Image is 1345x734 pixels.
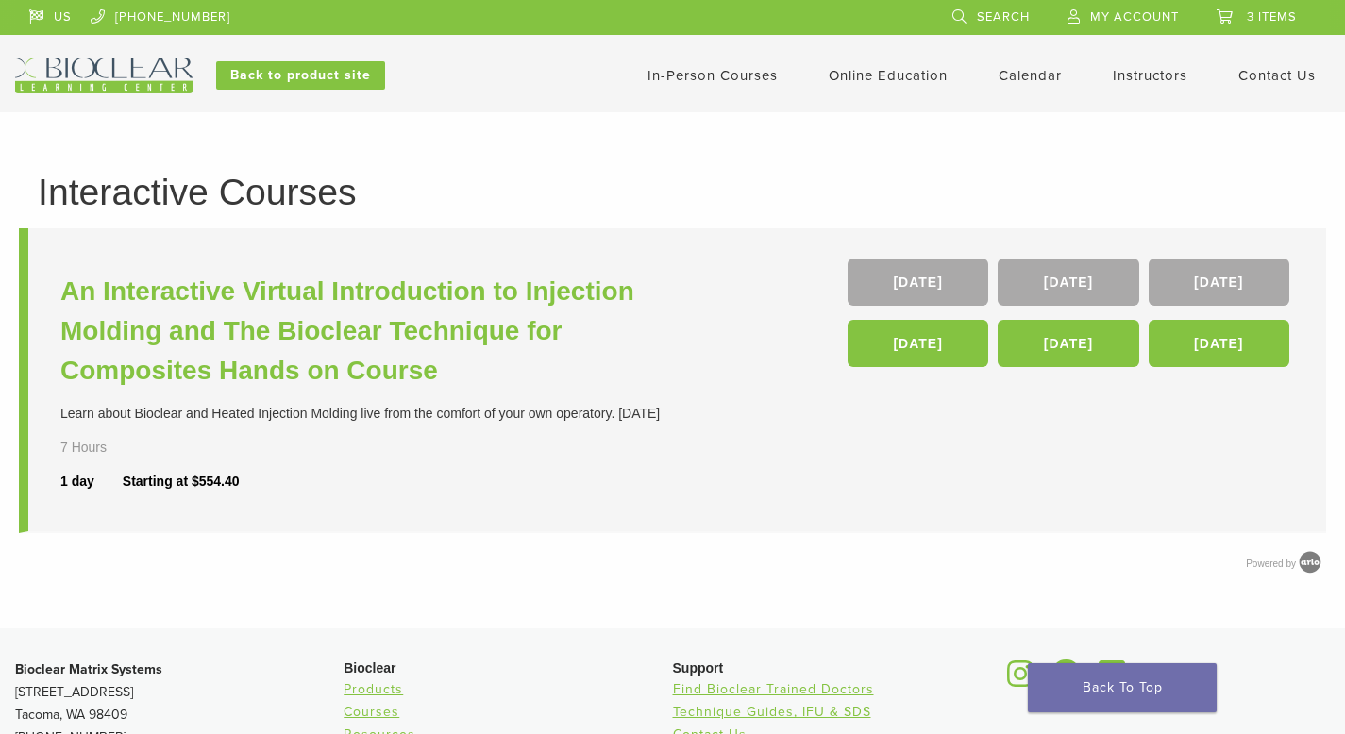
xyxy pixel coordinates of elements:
[344,704,399,720] a: Courses
[60,438,153,458] div: 7 Hours
[647,67,778,84] a: In-Person Courses
[15,661,162,677] strong: Bioclear Matrix Systems
[216,61,385,90] a: Back to product site
[60,472,123,492] div: 1 day
[60,404,678,424] div: Learn about Bioclear and Heated Injection Molding live from the comfort of your own operatory. [D...
[848,259,988,306] a: [DATE]
[998,259,1138,306] a: [DATE]
[1238,67,1316,84] a: Contact Us
[1296,548,1324,576] img: Arlo training & Event Software
[829,67,948,84] a: Online Education
[1001,671,1041,690] a: Bioclear
[1149,320,1289,367] a: [DATE]
[344,660,395,676] span: Bioclear
[673,704,871,720] a: Technique Guides, IFU & SDS
[1113,67,1187,84] a: Instructors
[60,272,678,391] a: An Interactive Virtual Introduction to Injection Molding and The Bioclear Technique for Composite...
[673,681,874,697] a: Find Bioclear Trained Doctors
[1246,559,1326,569] a: Powered by
[999,67,1062,84] a: Calendar
[1247,9,1297,25] span: 3 items
[848,259,1294,376] div: , , , , ,
[977,9,1030,25] span: Search
[38,174,1307,210] h1: Interactive Courses
[344,681,403,697] a: Products
[1028,663,1217,712] a: Back To Top
[15,58,193,93] img: Bioclear
[1090,9,1179,25] span: My Account
[998,320,1138,367] a: [DATE]
[123,472,240,492] div: Starting at $554.40
[1149,259,1289,306] a: [DATE]
[848,320,988,367] a: [DATE]
[673,660,724,676] span: Support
